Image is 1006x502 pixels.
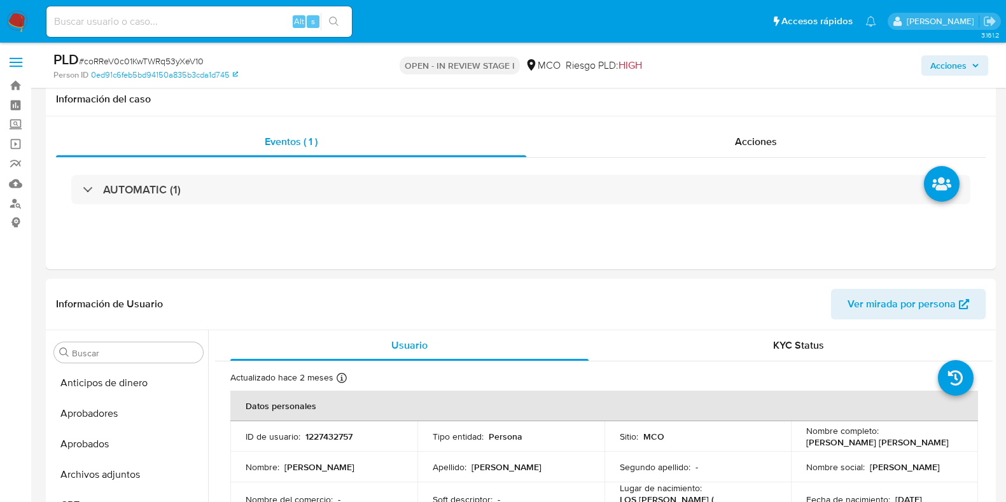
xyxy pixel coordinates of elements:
span: KYC Status [773,338,824,352]
p: OPEN - IN REVIEW STAGE I [400,57,520,74]
h3: AUTOMATIC (1) [103,183,181,197]
p: Nombre : [246,461,279,473]
p: [PERSON_NAME] [PERSON_NAME] [806,436,949,448]
span: Acciones [930,55,967,76]
button: Buscar [59,347,69,358]
th: Datos personales [230,391,978,421]
span: Usuario [391,338,428,352]
a: 0ed91c6feb5bd94150a835b3cda1d745 [91,69,238,81]
button: Aprobadores [49,398,208,429]
span: Alt [294,15,304,27]
p: Apellido : [433,461,466,473]
button: Acciones [921,55,988,76]
span: HIGH [618,58,642,73]
p: marcela.perdomo@mercadolibre.com.co [907,15,979,27]
span: Accesos rápidos [781,15,853,28]
span: Riesgo PLD: [566,59,642,73]
p: Persona [489,431,522,442]
button: search-icon [321,13,347,31]
p: [PERSON_NAME] [472,461,541,473]
a: Notificaciones [865,16,876,27]
input: Buscar [72,347,198,359]
p: Actualizado hace 2 meses [230,372,333,384]
p: [PERSON_NAME] [870,461,940,473]
b: PLD [53,49,79,69]
button: Ver mirada por persona [831,289,986,319]
p: ID de usuario : [246,431,300,442]
span: Ver mirada por persona [848,289,956,319]
p: 1227432757 [305,431,353,442]
div: MCO [525,59,561,73]
p: Tipo entidad : [433,431,484,442]
span: Acciones [735,134,777,149]
p: [PERSON_NAME] [284,461,354,473]
b: Person ID [53,69,88,81]
p: Nombre completo : [806,425,879,436]
a: Salir [983,15,996,28]
span: # coRReV0c01KwTWRq53yXeV10 [79,55,204,67]
p: MCO [643,431,664,442]
button: Aprobados [49,429,208,459]
p: - [695,461,698,473]
input: Buscar usuario o caso... [46,13,352,30]
p: Segundo apellido : [620,461,690,473]
h1: Información de Usuario [56,298,163,310]
div: AUTOMATIC (1) [71,175,970,204]
p: Nombre social : [806,461,865,473]
h1: Información del caso [56,93,986,106]
button: Anticipos de dinero [49,368,208,398]
button: Archivos adjuntos [49,459,208,490]
span: Eventos ( 1 ) [265,134,318,149]
p: Sitio : [620,431,638,442]
p: Lugar de nacimiento : [620,482,702,494]
span: s [311,15,315,27]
